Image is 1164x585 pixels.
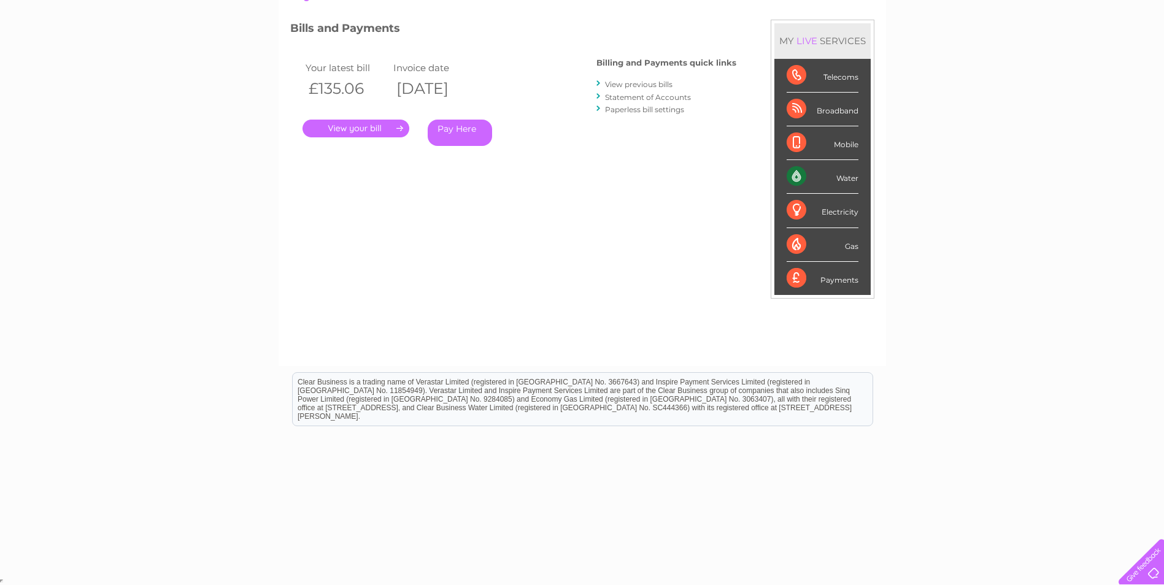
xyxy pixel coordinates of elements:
[303,59,391,76] td: Your latest bill
[1057,52,1075,61] a: Blog
[787,262,858,295] div: Payments
[787,59,858,93] div: Telecoms
[605,93,691,102] a: Statement of Accounts
[933,6,1017,21] a: 0333 014 3131
[293,7,873,59] div: Clear Business is a trading name of Verastar Limited (registered in [GEOGRAPHIC_DATA] No. 3667643...
[948,52,971,61] a: Water
[605,105,684,114] a: Paperless bill settings
[787,194,858,227] div: Electricity
[787,93,858,126] div: Broadband
[979,52,1006,61] a: Energy
[1124,52,1152,61] a: Log out
[390,76,479,101] th: [DATE]
[290,20,736,41] h3: Bills and Payments
[787,228,858,262] div: Gas
[605,80,673,89] a: View previous bills
[787,126,858,160] div: Mobile
[794,35,820,47] div: LIVE
[40,32,103,69] img: logo.png
[303,76,391,101] th: £135.06
[596,58,736,67] h4: Billing and Payments quick links
[428,120,492,146] a: Pay Here
[303,120,409,137] a: .
[390,59,479,76] td: Invoice date
[1082,52,1112,61] a: Contact
[774,23,871,58] div: MY SERVICES
[1013,52,1050,61] a: Telecoms
[787,160,858,194] div: Water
